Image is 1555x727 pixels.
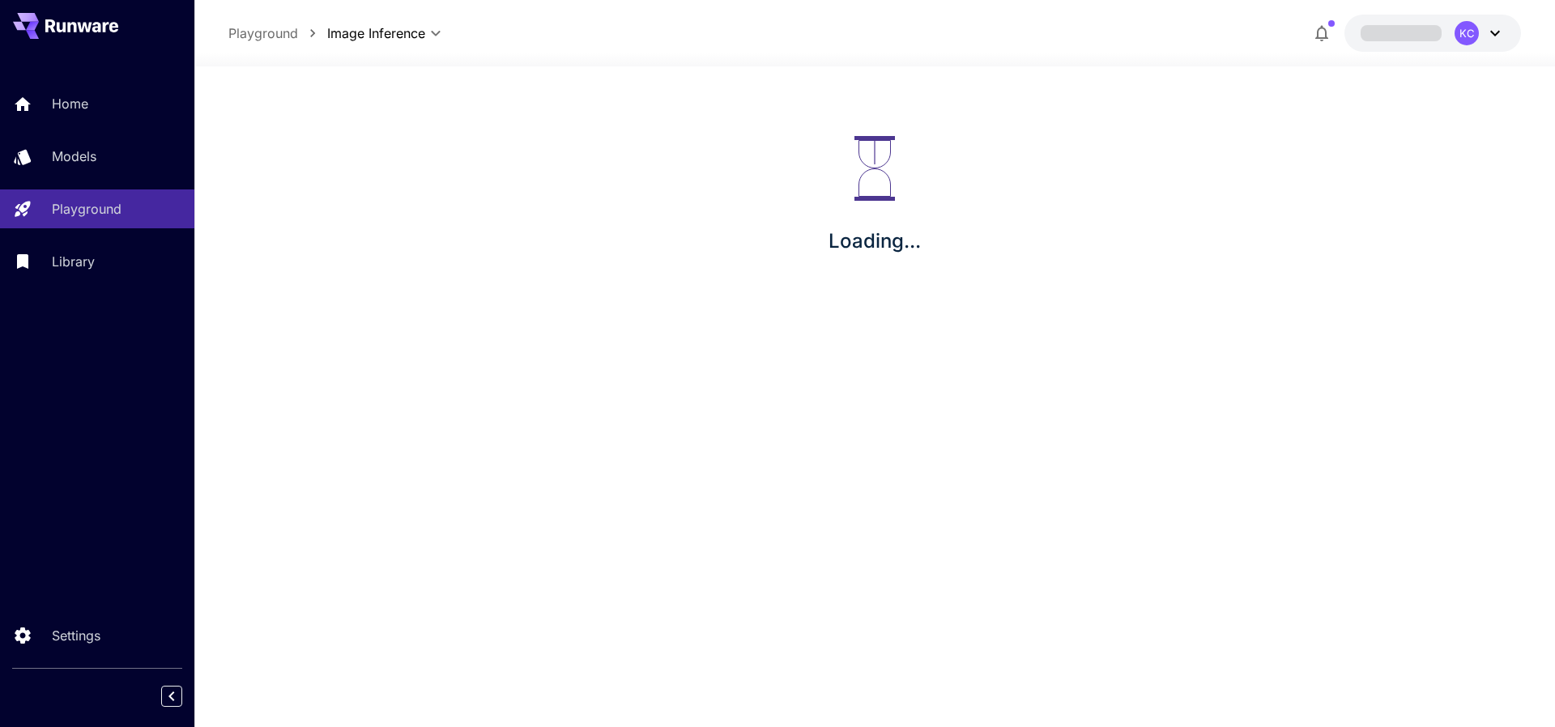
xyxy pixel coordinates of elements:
button: KC [1344,15,1521,52]
div: KC [1455,21,1479,45]
p: Home [52,94,88,113]
p: Models [52,147,96,166]
div: Collapse sidebar [173,682,194,711]
p: Playground [52,199,121,219]
span: Image Inference [327,23,425,43]
button: Collapse sidebar [161,686,182,707]
nav: breadcrumb [228,23,327,43]
p: Library [52,252,95,271]
a: Playground [228,23,298,43]
p: Settings [52,626,100,645]
p: Loading... [829,227,921,256]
